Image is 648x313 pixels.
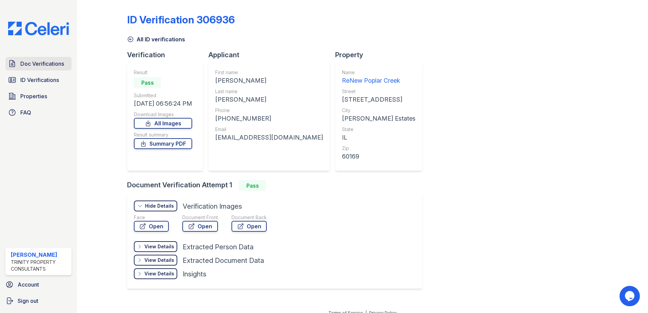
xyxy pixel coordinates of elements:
div: Insights [183,269,206,279]
div: Pass [239,180,266,191]
span: Account [18,280,39,289]
div: Verification Images [183,202,242,211]
div: Extracted Person Data [183,242,254,252]
div: Submitted [134,92,192,99]
div: View Details [144,257,174,264]
div: City [342,107,416,114]
div: [STREET_ADDRESS] [342,95,416,104]
div: View Details [144,270,174,277]
a: Name ReNew Poplar Creek [342,69,416,85]
div: Pass [134,77,161,88]
iframe: chat widget [620,286,641,306]
a: Open [182,221,218,232]
a: Account [3,278,74,291]
div: 60169 [342,152,416,161]
div: Zip [342,145,416,152]
a: Properties [5,89,72,103]
div: Result [134,69,192,76]
a: Doc Verifications [5,57,72,70]
a: Sign out [3,294,74,308]
div: Property [335,50,428,60]
div: [PERSON_NAME] [215,95,323,104]
div: Hide Details [145,203,174,209]
div: IL [342,133,416,142]
span: Properties [20,92,47,100]
div: Street [342,88,416,95]
div: Document Front [182,214,218,221]
div: ReNew Poplar Creek [342,76,416,85]
div: [PHONE_NUMBER] [215,114,323,123]
div: ID Verification 306936 [127,14,235,26]
div: Trinity Property Consultants [11,259,69,272]
div: Name [342,69,416,76]
a: Summary PDF [134,138,192,149]
div: Applicant [208,50,335,60]
img: CE_Logo_Blue-a8612792a0a2168367f1c8372b55b34899dd931a85d93a1a3d3e32e68fde9ad4.png [3,22,74,35]
div: Result summary [134,131,192,138]
div: [EMAIL_ADDRESS][DOMAIN_NAME] [215,133,323,142]
span: Doc Verifications [20,60,64,68]
div: Verification [127,50,208,60]
a: FAQ [5,106,72,119]
span: ID Verifications [20,76,59,84]
span: Sign out [18,297,38,305]
div: Document Verification Attempt 1 [127,180,428,191]
div: View Details [144,243,174,250]
div: [DATE] 06:56:24 PM [134,99,192,108]
div: Phone [215,107,323,114]
span: FAQ [20,108,31,117]
div: [PERSON_NAME] Estates [342,114,416,123]
a: All Images [134,118,192,129]
a: Open [231,221,267,232]
div: First name [215,69,323,76]
div: State [342,126,416,133]
div: Email [215,126,323,133]
div: Document Back [231,214,267,221]
div: [PERSON_NAME] [11,251,69,259]
div: Last name [215,88,323,95]
a: Open [134,221,169,232]
div: Extracted Document Data [183,256,264,265]
div: Download Images [134,111,192,118]
div: Face [134,214,169,221]
a: ID Verifications [5,73,72,87]
div: [PERSON_NAME] [215,76,323,85]
a: All ID verifications [127,35,185,43]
